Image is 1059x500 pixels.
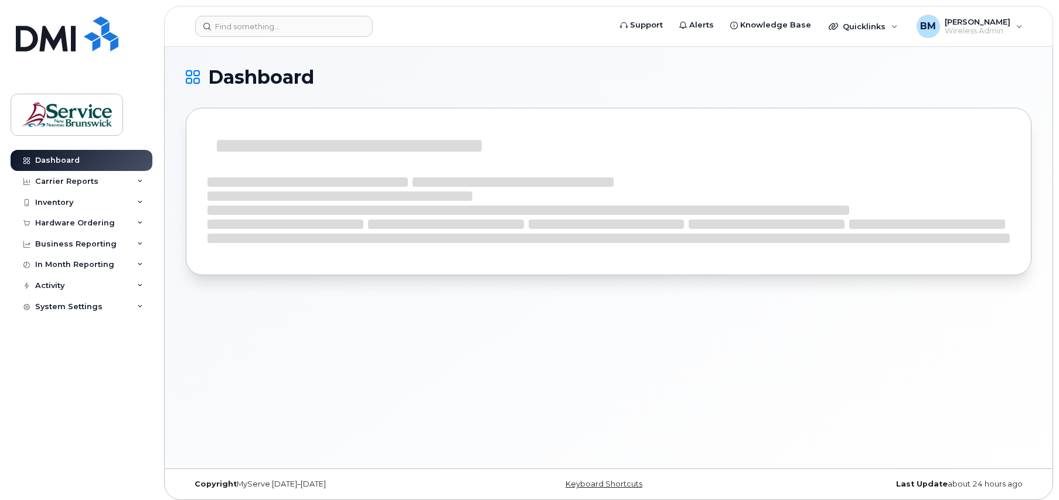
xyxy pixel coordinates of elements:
[195,480,237,488] strong: Copyright
[186,480,468,489] div: MyServe [DATE]–[DATE]
[750,480,1031,489] div: about 24 hours ago
[896,480,948,488] strong: Last Update
[208,69,314,86] span: Dashboard
[566,480,642,488] a: Keyboard Shortcuts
